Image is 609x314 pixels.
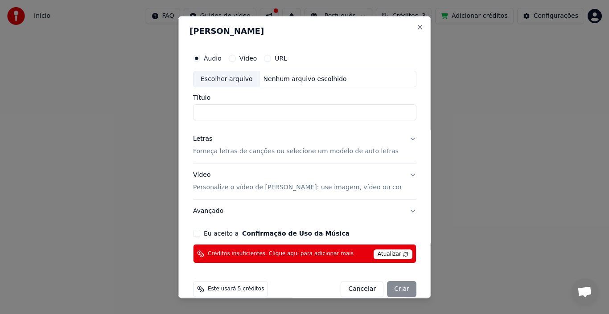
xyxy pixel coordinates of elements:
[193,183,402,192] p: Personalize o vídeo de [PERSON_NAME]: use imagem, vídeo ou cor
[193,135,212,143] div: Letras
[193,171,402,192] div: Vídeo
[208,250,354,257] span: Créditos insuficientes. Clique aqui para adicionar mais
[193,200,416,223] button: Avançado
[193,71,260,87] div: Escolher arquivo
[341,281,383,297] button: Cancelar
[204,230,350,237] label: Eu aceito a
[208,285,264,293] span: Este usará 5 créditos
[239,55,257,61] label: Vídeo
[193,163,416,199] button: VídeoPersonalize o vídeo de [PERSON_NAME]: use imagem, vídeo ou cor
[204,55,222,61] label: Áudio
[242,230,350,237] button: Eu aceito a
[193,127,416,163] button: LetrasForneça letras de canções ou selecione um modelo de auto letras
[275,55,287,61] label: URL
[189,27,420,35] h2: [PERSON_NAME]
[374,249,412,259] span: Atualizar
[193,94,416,101] label: Título
[259,74,350,83] div: Nenhum arquivo escolhido
[193,147,399,156] p: Forneça letras de canções ou selecione um modelo de auto letras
